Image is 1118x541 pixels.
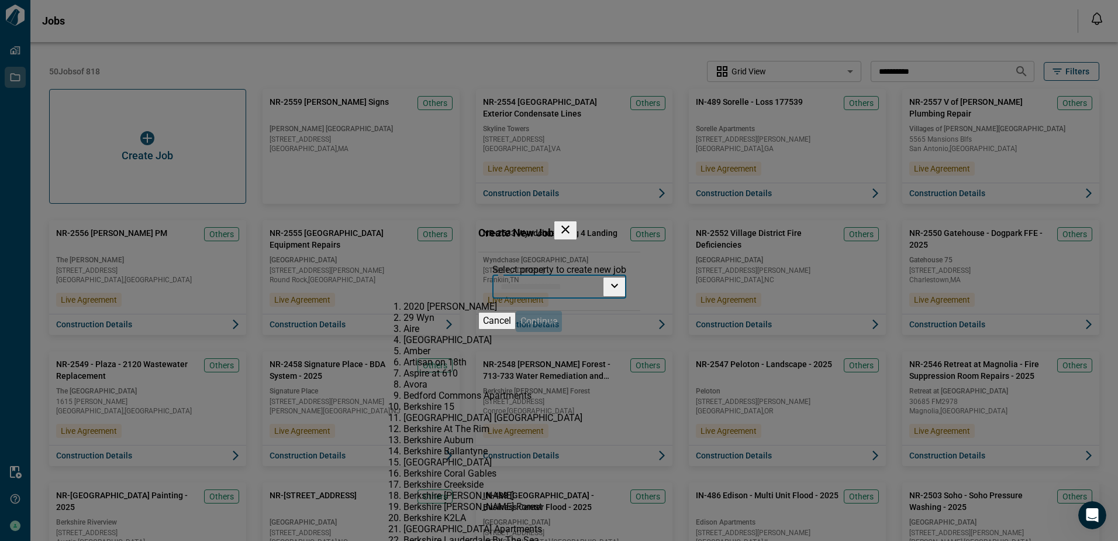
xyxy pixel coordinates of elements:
[403,357,738,368] li: Artisan on 18th
[403,434,738,446] li: Berkshire Auburn
[478,227,554,239] span: Create New Job
[403,423,738,434] li: Berkshire At The Rim
[403,468,738,479] li: Berkshire Coral Gables
[403,345,738,357] li: Amber
[403,334,738,345] li: [GEOGRAPHIC_DATA]
[403,446,738,457] li: Berkshire Ballantyne
[403,312,738,323] li: 29 Wyn
[403,368,738,379] li: Aspire at 610
[403,323,738,334] li: Aire
[603,277,626,297] button: Close
[492,264,626,275] span: Select property to create new job
[403,479,738,490] li: Berkshire Creekside
[1078,501,1106,529] iframe: Intercom live chat
[403,490,738,501] li: Berkshire [PERSON_NAME]
[403,512,738,523] li: Berkshire K2LA
[403,301,738,312] li: 2020 [PERSON_NAME]
[403,390,738,401] li: Bedford Commons Apartments
[403,412,738,423] li: [GEOGRAPHIC_DATA] [GEOGRAPHIC_DATA]
[403,523,738,535] li: [GEOGRAPHIC_DATA] Apartments
[403,401,738,412] li: Berkshire 15
[403,379,738,390] li: Avora
[403,457,738,468] li: [GEOGRAPHIC_DATA]
[403,501,738,512] li: Berkshire [PERSON_NAME] Forest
